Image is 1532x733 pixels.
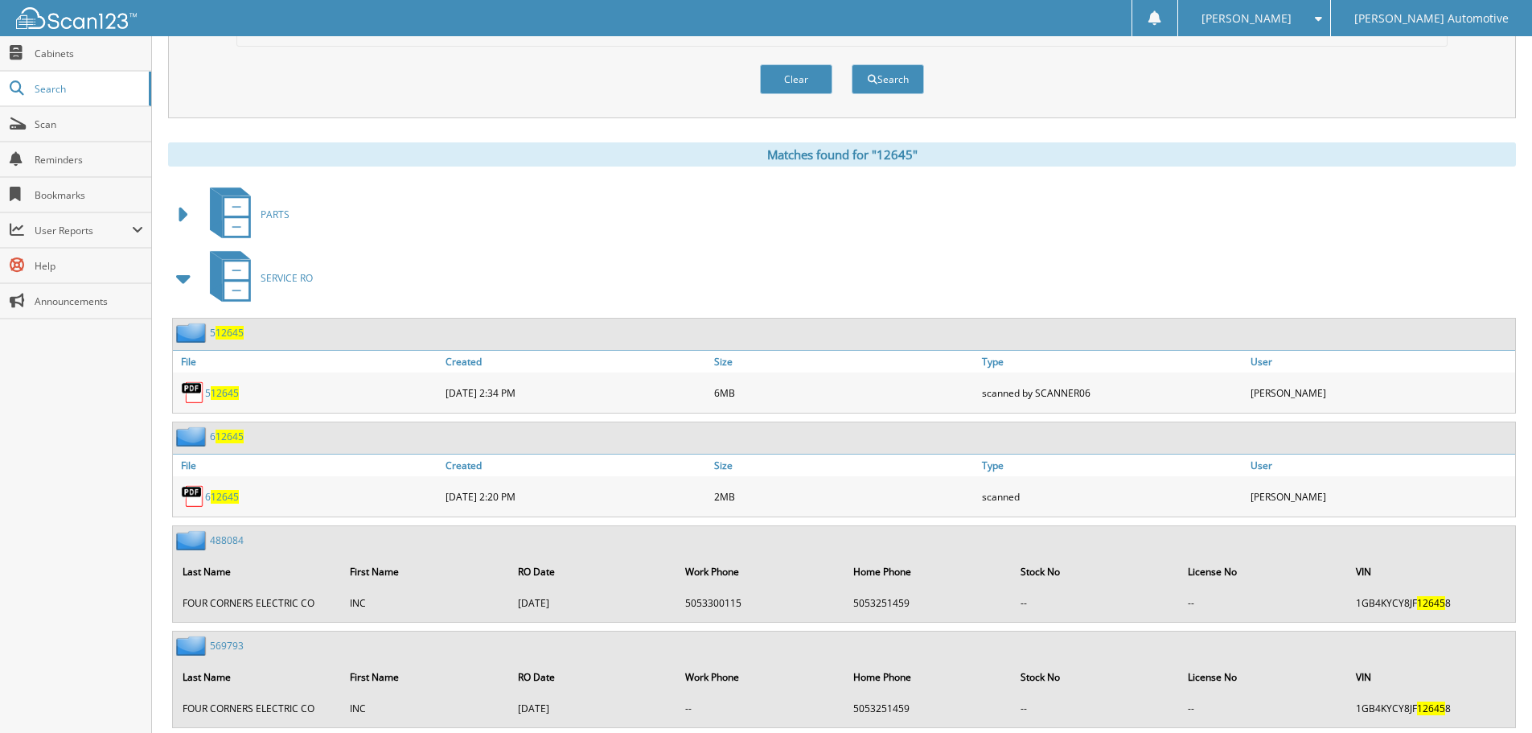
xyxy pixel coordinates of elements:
td: -- [1180,590,1345,616]
span: 12645 [216,326,244,340]
td: -- [677,695,843,722]
td: -- [1012,590,1178,616]
img: scan123-logo-white.svg [16,7,137,29]
button: Search [852,64,924,94]
th: VIN [1348,555,1514,588]
a: 612645 [210,430,244,443]
th: Home Phone [845,661,1011,694]
td: [DATE] [510,695,676,722]
th: Last Name [175,555,340,588]
th: First Name [342,555,507,588]
a: 569793 [210,639,244,653]
span: 12645 [1417,702,1445,715]
a: PARTS [200,183,290,246]
span: 12645 [211,386,239,400]
img: folder2.png [176,530,210,550]
a: File [173,351,442,373]
a: 512645 [205,386,239,400]
span: Reminders [35,153,143,167]
span: 12645 [211,490,239,504]
th: RO Date [510,661,676,694]
span: Bookmarks [35,188,143,202]
td: 5053251459 [845,590,1011,616]
th: Stock No [1012,661,1178,694]
th: License No [1180,661,1345,694]
th: VIN [1348,661,1514,694]
div: [PERSON_NAME] [1247,377,1515,409]
a: User [1247,455,1515,476]
span: [PERSON_NAME] [1201,14,1292,23]
td: INC [342,695,507,722]
td: FOUR CORNERS ELECTRIC CO [175,695,340,722]
td: [DATE] [510,590,676,616]
th: RO Date [510,555,676,588]
td: FOUR CORNERS ELECTRIC CO [175,590,340,616]
td: -- [1012,695,1178,722]
img: folder2.png [176,636,210,656]
div: [DATE] 2:34 PM [442,377,710,409]
th: First Name [342,661,507,694]
span: Search [35,82,141,96]
div: [PERSON_NAME] [1247,480,1515,513]
th: License No [1180,555,1345,588]
th: Last Name [175,661,340,694]
td: 5053300115 [677,590,843,616]
a: SERVICE RO [200,246,313,310]
span: Scan [35,117,143,131]
td: 1GB4KYCY8JF 8 [1348,590,1514,616]
button: Clear [760,64,832,94]
a: Size [710,455,979,476]
td: 1GB4KYCY8JF 8 [1348,695,1514,722]
span: 12645 [216,430,244,443]
img: PDF.png [181,484,205,509]
a: Type [978,351,1247,373]
a: Created [442,351,710,373]
a: Type [978,455,1247,476]
th: Home Phone [845,555,1011,588]
th: Work Phone [677,661,843,694]
span: User Reports [35,224,132,237]
div: scanned by SCANNER06 [978,377,1247,409]
a: Size [710,351,979,373]
iframe: Chat Widget [1452,656,1532,733]
th: Stock No [1012,555,1178,588]
span: PARTS [261,208,290,221]
a: 512645 [210,326,244,340]
th: Work Phone [677,555,843,588]
span: 12645 [1417,596,1445,610]
img: folder2.png [176,323,210,343]
img: PDF.png [181,381,205,405]
img: folder2.png [176,426,210,447]
a: User [1247,351,1515,373]
a: 488084 [210,533,244,547]
span: Announcements [35,294,143,308]
span: SERVICE RO [261,271,313,285]
a: Created [442,455,710,476]
td: INC [342,590,507,616]
td: 5053251459 [845,695,1011,722]
div: 6MB [710,377,979,409]
div: scanned [978,480,1247,513]
div: Matches found for "12645" [168,142,1516,167]
div: [DATE] 2:20 PM [442,480,710,513]
a: 612645 [205,490,239,504]
td: -- [1180,695,1345,722]
span: [PERSON_NAME] Automotive [1354,14,1509,23]
span: Help [35,259,143,273]
div: 2MB [710,480,979,513]
span: Cabinets [35,47,143,60]
a: File [173,455,442,476]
